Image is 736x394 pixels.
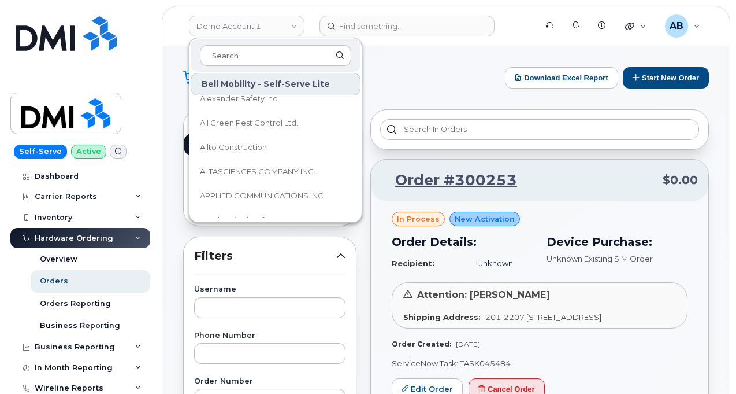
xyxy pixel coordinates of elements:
[194,248,336,264] span: Filters
[392,340,451,348] strong: Order Created:
[191,63,360,86] a: [PERSON_NAME]
[200,215,282,226] span: ArcelorMittal Dofasco
[191,73,360,95] div: Bell Mobility - Self-Serve Lite
[184,156,356,179] a: Processed Orders0
[397,213,440,224] span: in process
[184,133,356,156] a: Open Orders14
[191,87,360,111] a: Alexander Safety Inc
[456,340,480,348] span: [DATE]
[381,170,517,191] a: Order #300253
[485,312,601,322] span: 201-2207 [STREET_ADDRESS]
[200,117,298,129] span: All Green Pest Control Ltd.
[200,142,267,153] span: Allto Construction
[191,209,360,232] a: ArcelorMittal Dofasco
[380,119,699,140] input: Search in orders
[200,190,324,202] span: APPLIED COMMUNICATIONS INC
[455,213,515,224] span: New Activation
[184,179,356,202] a: Closed Orders19
[392,259,434,268] strong: Recipient:
[184,202,356,226] a: Cancelled Orders653
[547,254,653,263] span: Unknown Existing SIM Order
[392,358,687,369] p: ServiceNow Task: TASK045484
[191,136,360,159] a: Allto Construction
[194,378,345,385] label: Order Number
[194,332,345,340] label: Phone Number
[663,172,698,189] span: $0.00
[468,253,533,274] td: unknown
[200,45,351,66] input: Search
[191,160,360,183] a: ALTASCIENCES COMPANY INC.
[200,166,315,178] span: ALTASCIENCES COMPANY INC.
[194,286,345,293] label: Username
[547,233,687,251] h3: Device Purchase:
[191,185,360,208] a: APPLIED COMMUNICATIONS INC
[184,110,356,133] a: All Orders686
[392,233,533,251] h3: Order Details:
[417,289,550,300] span: Attention: [PERSON_NAME]
[505,67,618,89] button: Download Excel Report
[403,312,481,322] strong: Shipping Address:
[191,112,360,135] a: All Green Pest Control Ltd.
[200,93,277,105] span: Alexander Safety Inc
[623,67,709,89] button: Start New Order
